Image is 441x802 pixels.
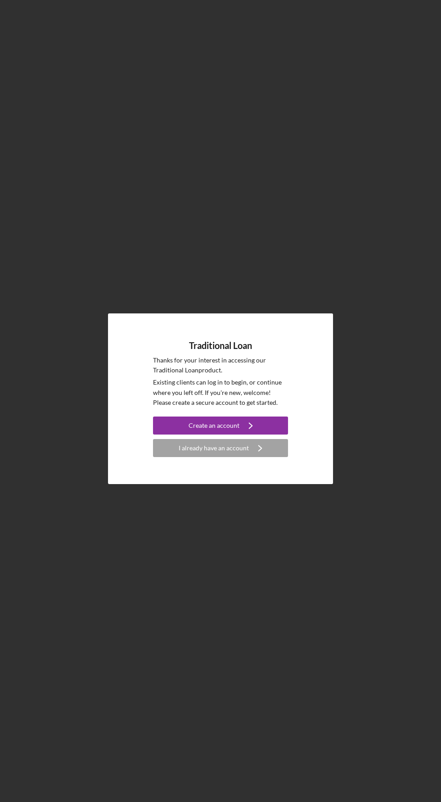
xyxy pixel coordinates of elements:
[153,377,288,408] p: Existing clients can log in to begin, or continue where you left off. If you're new, welcome! Ple...
[189,340,252,351] h4: Traditional Loan
[179,439,249,457] div: I already have an account
[153,417,288,437] a: Create an account
[189,417,239,435] div: Create an account
[153,355,288,376] p: Thanks for your interest in accessing our Traditional Loan product.
[153,439,288,457] button: I already have an account
[153,417,288,435] button: Create an account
